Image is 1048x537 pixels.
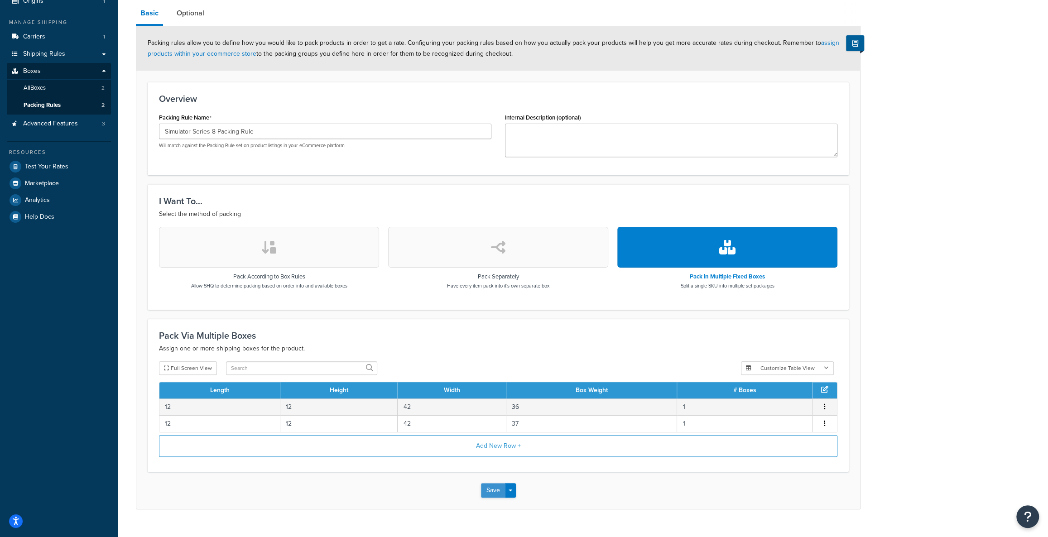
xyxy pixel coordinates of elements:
p: Assign one or more shipping boxes for the product. [159,343,837,354]
td: 36 [506,398,677,415]
span: Packing Rules [24,101,61,109]
input: Search [226,361,377,375]
td: 12 [280,398,398,415]
li: Advanced Features [7,115,111,132]
span: Test Your Rates [25,163,68,171]
span: 1 [103,33,105,41]
li: Packing Rules [7,97,111,114]
button: Add New Row + [159,435,837,457]
button: Save [481,483,505,498]
a: Carriers1 [7,29,111,45]
span: Help Docs [25,213,54,221]
span: Marketplace [25,180,59,187]
th: Box Weight [506,382,677,398]
p: Select the method of packing [159,209,837,220]
a: Packing Rules2 [7,97,111,114]
p: Split a single SKU into multiple set packages [681,282,774,289]
h3: Pack in Multiple Fixed Boxes [681,273,774,280]
th: Width [398,382,506,398]
div: Manage Shipping [7,19,111,26]
td: 37 [506,415,677,432]
td: 12 [159,415,280,432]
span: 3 [102,120,105,128]
button: Show Help Docs [846,35,864,51]
td: 1 [677,415,812,432]
span: Carriers [23,33,45,41]
a: Advanced Features3 [7,115,111,132]
a: Test Your Rates [7,158,111,175]
a: Boxes [7,63,111,80]
a: Shipping Rules [7,46,111,62]
h3: Pack Separately [447,273,549,280]
td: 1 [677,398,812,415]
span: Analytics [25,197,50,204]
p: Will match against the Packing Rule set on product listings in your eCommerce platform [159,142,491,149]
li: Carriers [7,29,111,45]
span: All Boxes [24,84,46,92]
a: Optional [172,2,209,24]
th: # Boxes [677,382,812,398]
li: Boxes [7,63,111,115]
p: Have every item pack into it's own separate box [447,282,549,289]
h3: Pack According to Box Rules [191,273,347,280]
span: Boxes [23,67,41,75]
span: Shipping Rules [23,50,65,58]
a: AllBoxes2 [7,80,111,96]
a: Basic [136,2,163,26]
td: 12 [280,415,398,432]
button: Open Resource Center [1016,505,1039,528]
h3: Pack Via Multiple Boxes [159,331,837,340]
h3: I Want To... [159,196,837,206]
a: Analytics [7,192,111,208]
a: Marketplace [7,175,111,192]
th: Height [280,382,398,398]
a: Help Docs [7,209,111,225]
td: 42 [398,415,506,432]
span: 2 [101,101,105,109]
span: Packing rules allow you to define how you would like to pack products in order to get a rate. Con... [148,38,839,58]
label: Packing Rule Name [159,114,212,121]
label: Internal Description (optional) [505,114,581,121]
div: Resources [7,149,111,156]
p: Allow SHQ to determine packing based on order info and available boxes [191,282,347,289]
button: Full Screen View [159,361,217,375]
h3: Overview [159,94,837,104]
td: 12 [159,398,280,415]
th: Length [159,382,280,398]
td: 42 [398,398,506,415]
span: 2 [101,84,105,92]
span: Advanced Features [23,120,78,128]
button: Customize Table View [741,361,834,375]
